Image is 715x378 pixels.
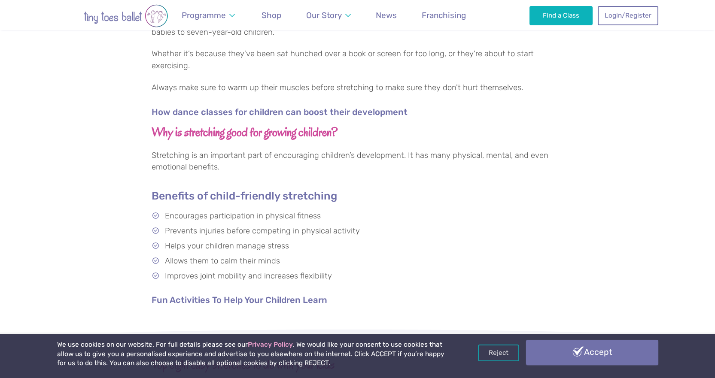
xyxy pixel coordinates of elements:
[529,6,593,25] a: Find a Class
[526,340,658,365] a: Accept
[372,5,401,25] a: News
[155,271,564,282] li: Improves joint mobility and increases flexibility
[418,5,470,25] a: Franchising
[152,189,564,203] h4: Benefits of child-friendly stretching
[155,241,564,252] li: Helps your children manage stress
[422,10,466,20] span: Franchising
[152,83,523,92] span: Always make sure to warm up their muscles before stretching to make sure they don't hurt themselves.
[155,226,564,237] li: Prevents injuries before competing in physical activity
[152,108,408,117] a: How dance classes for children can boost their development
[262,10,281,20] span: Shop
[57,340,448,368] p: We use cookies on our website. For full details please see our . We would like your consent to us...
[155,211,564,222] li: Encourages participation in physical fitness
[57,4,195,27] img: tiny toes ballet
[152,150,564,173] p: Stretching is an important part of encouraging children’s development. It has many physical, ment...
[152,124,338,140] strong: Why is stretching good for growing children?
[478,345,519,361] a: Reject
[182,10,226,20] span: Programme
[152,48,564,72] p: Whether it’s because they’ve been sat hunched over a book or screen for too long, or they're abou...
[306,10,342,20] span: Our Story
[598,6,658,25] a: Login/Register
[258,5,286,25] a: Shop
[155,256,564,267] li: Allows them to calm their minds
[376,10,397,20] span: News
[178,5,239,25] a: Programme
[248,341,293,348] a: Privacy Policy
[152,296,327,305] a: Fun Activities To Help Your Children Learn
[302,5,355,25] a: Our Story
